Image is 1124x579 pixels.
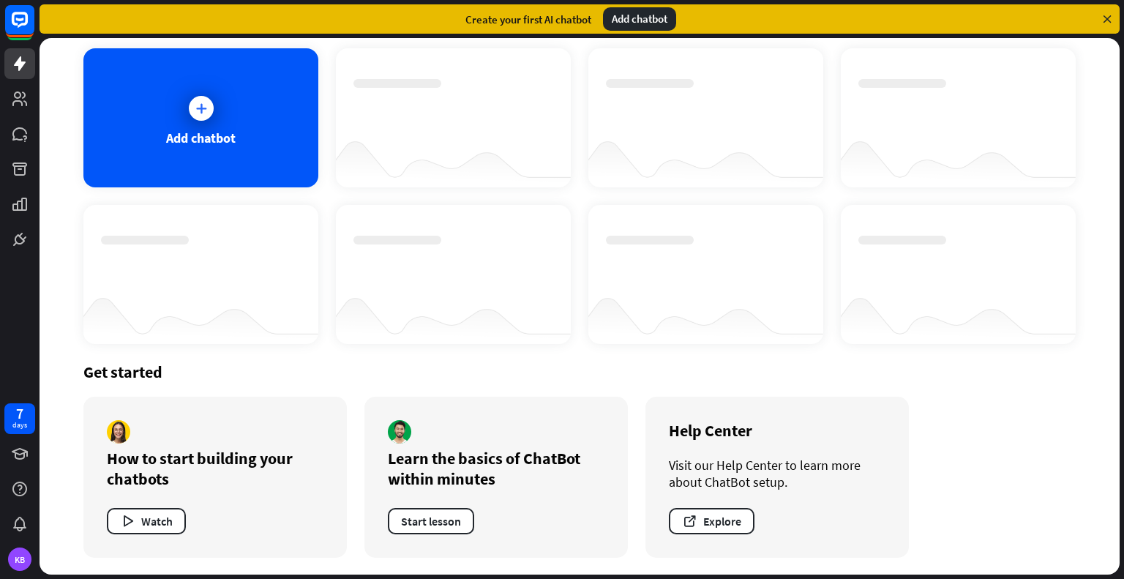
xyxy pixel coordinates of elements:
button: Start lesson [388,508,474,534]
div: Visit our Help Center to learn more about ChatBot setup. [669,457,885,490]
div: Add chatbot [166,130,236,146]
div: Create your first AI chatbot [465,12,591,26]
div: 7 [16,407,23,420]
div: Help Center [669,420,885,441]
img: author [107,420,130,444]
button: Open LiveChat chat widget [12,6,56,50]
a: 7 days [4,403,35,434]
div: Get started [83,362,1076,382]
div: How to start building your chatbots [107,448,323,489]
div: Add chatbot [603,7,676,31]
div: KB [8,548,31,571]
div: Learn the basics of ChatBot within minutes [388,448,604,489]
div: days [12,420,27,430]
button: Watch [107,508,186,534]
img: author [388,420,411,444]
button: Explore [669,508,754,534]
